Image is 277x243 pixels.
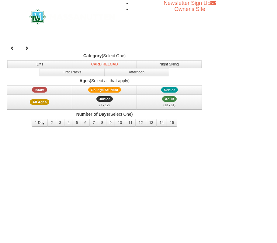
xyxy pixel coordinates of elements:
div: (7 - 12) [76,102,133,108]
a: Owner's Site [175,6,205,12]
button: 15 [167,119,177,127]
span: Junior [96,96,113,102]
label: (Select One) [6,111,203,117]
button: 4 [64,119,73,127]
label: (Select all that apply) [6,78,203,84]
span: Senior [161,87,178,93]
img: Massanutten Resort Logo [29,9,115,25]
span: Infant [32,87,47,93]
strong: Number of Days [76,112,109,117]
span: College Student [88,87,121,93]
strong: Ages [79,78,90,83]
button: Card Reload [72,60,137,68]
button: 14 [156,119,167,127]
button: All Ages [7,94,72,110]
button: First Tracks [40,68,105,76]
button: Adult (13 - 61) [137,94,202,110]
span: Adult [162,96,177,102]
button: Infant [7,85,72,94]
button: 8 [98,119,107,127]
button: 2 [47,119,56,127]
button: Afternoon [104,68,169,76]
button: 9 [106,119,115,127]
button: 7 [89,119,98,127]
button: 12 [135,119,146,127]
button: 6 [81,119,90,127]
strong: Category [83,53,102,58]
a: Massanutten Resort [29,9,115,23]
button: Night Skiing [137,60,202,68]
button: College Student [72,85,137,94]
button: 10 [115,119,125,127]
button: 1 Day [32,119,48,127]
button: Senior [137,85,202,94]
button: Junior (7 - 12) [72,94,137,110]
button: 11 [125,119,136,127]
button: 13 [146,119,157,127]
label: (Select One) [6,53,203,59]
button: Lifts [7,60,72,68]
div: (13 - 61) [141,102,198,108]
span: All Ages [30,99,50,105]
button: 3 [56,119,65,127]
button: 5 [73,119,81,127]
